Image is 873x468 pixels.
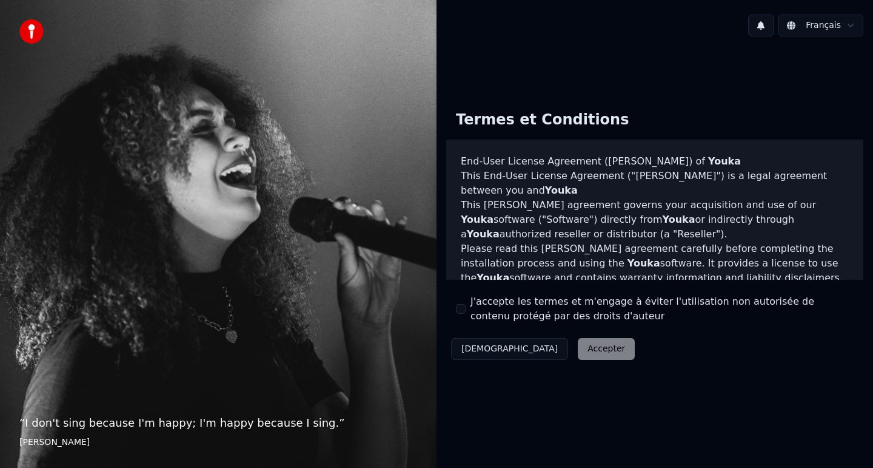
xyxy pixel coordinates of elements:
span: Youka [467,228,500,240]
img: youka [19,19,44,44]
h3: End-User License Agreement ([PERSON_NAME]) of [461,154,849,169]
p: Please read this [PERSON_NAME] agreement carefully before completing the installation process and... [461,242,849,285]
p: This [PERSON_NAME] agreement governs your acquisition and use of our software ("Software") direct... [461,198,849,242]
label: J'accepte les termes et m'engage à éviter l'utilisation non autorisée de contenu protégé par des ... [470,294,854,324]
footer: [PERSON_NAME] [19,436,417,449]
span: Youka [461,214,493,225]
p: “ I don't sing because I'm happy; I'm happy because I sing. ” [19,415,417,432]
span: Youka [545,185,578,196]
span: Youka [627,257,660,269]
span: Youka [708,155,741,167]
p: This End-User License Agreement ("[PERSON_NAME]") is a legal agreement between you and [461,169,849,198]
button: [DEMOGRAPHIC_DATA] [451,338,568,360]
span: Youka [477,272,509,283]
div: Termes et Conditions [446,101,638,140]
span: Youka [663,214,695,225]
